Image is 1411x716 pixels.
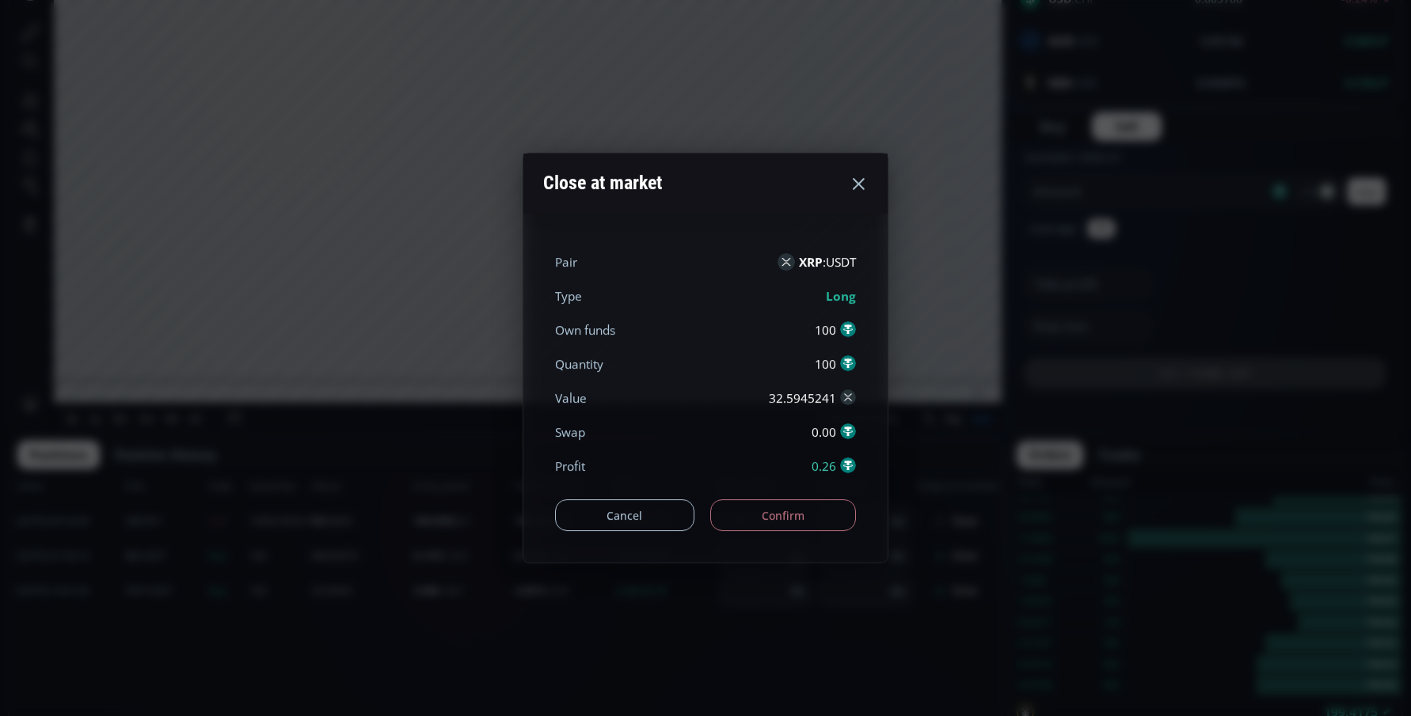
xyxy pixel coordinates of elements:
[815,321,856,339] div: 100
[799,253,856,271] span: :USDT
[555,499,694,531] button: Cancel
[51,36,78,51] div: GBP
[555,253,577,271] div: Pair
[555,287,582,305] div: Type
[799,254,823,271] b: XRP
[179,636,192,649] div: 1d
[304,39,312,51] div: H
[95,36,215,51] div: Great British Pound
[215,9,261,21] div: Compare
[92,57,103,69] div: 62
[555,389,587,407] div: Value
[103,636,118,649] div: 3m
[129,636,144,649] div: 1m
[812,457,856,475] div: 0.26
[812,636,888,649] span: 13:38:39 (UTC)
[313,39,350,51] div: 199.476
[826,288,856,305] b: Long
[806,627,893,657] button: 13:38:39 (UTC)
[957,627,989,657] div: Toggle Auto Scale
[555,423,585,441] div: Swap
[815,355,856,373] div: 100
[710,499,857,531] button: Confirm
[57,636,69,649] div: 5y
[355,39,361,51] div: L
[240,35,262,52] div: More
[297,9,345,21] div: Indicators
[132,9,147,21] div: 1 m
[156,636,169,649] div: 5d
[769,389,856,407] div: 32.5945241
[930,627,957,657] div: Toggle Log Scale
[212,627,238,657] div: Go to
[555,457,585,475] div: Profit
[80,636,92,649] div: 1y
[908,627,930,657] div: Toggle Percentage
[936,636,951,649] div: log
[361,39,398,51] div: 198.940
[411,39,448,51] div: 199.418
[812,423,856,441] div: 0.00
[555,321,615,339] div: Own funds
[403,39,411,51] div: C
[218,35,240,52] div: Hide
[555,355,603,373] div: Quantity
[543,163,662,203] div: Close at market
[962,636,983,649] div: auto
[262,39,299,51] div: 198.948
[78,36,95,51] div: 1
[14,211,27,226] div: 
[51,57,86,69] div: Volume
[453,39,530,51] div: +0.468 (+0.23%)
[36,590,44,612] div: Hide Drawings Toolbar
